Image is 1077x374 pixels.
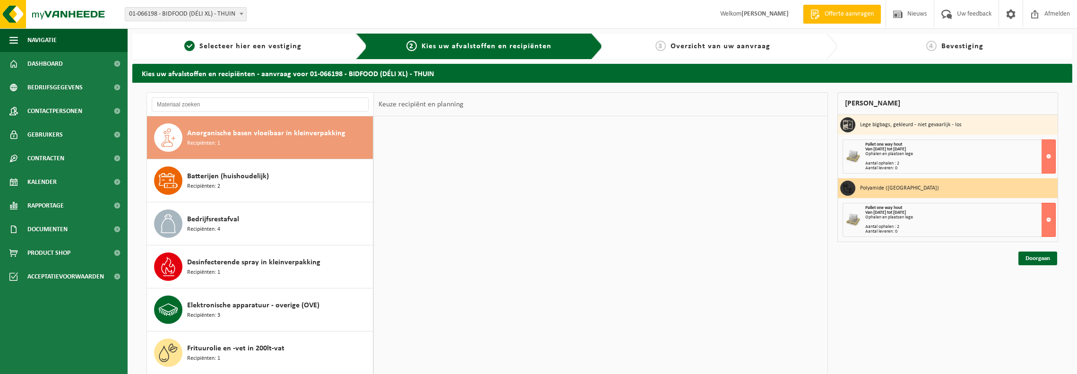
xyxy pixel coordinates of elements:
[125,8,246,21] span: 01-066198 - BIDFOOD (DÉLI XL) - THUIN
[187,182,220,191] span: Recipiënten: 2
[187,171,269,182] span: Batterijen (huishoudelijk)
[187,214,239,225] span: Bedrijfsrestafval
[147,245,373,288] button: Desinfecterende spray in kleinverpakking Recipiënten: 1
[187,257,320,268] span: Desinfecterende spray in kleinverpakking
[187,128,345,139] span: Anorganische basen vloeibaar in kleinverpakking
[865,147,906,152] strong: Van [DATE] tot [DATE]
[374,93,468,116] div: Keuze recipiënt en planning
[865,166,1055,171] div: Aantal leveren: 0
[27,99,82,123] span: Contactpersonen
[941,43,983,50] span: Bevestiging
[27,194,64,217] span: Rapportage
[865,205,902,210] span: Pallet one way hout
[27,170,57,194] span: Kalender
[187,268,220,277] span: Recipiënten: 1
[187,139,220,148] span: Recipiënten: 1
[1018,252,1057,265] a: Doorgaan
[187,354,220,363] span: Recipiënten: 1
[187,311,220,320] span: Recipiënten: 3
[184,41,195,51] span: 1
[27,76,83,99] span: Bedrijfsgegevens
[187,343,284,354] span: Frituurolie en -vet in 200lt-vat
[27,123,63,147] span: Gebruikers
[741,10,789,17] strong: [PERSON_NAME]
[147,288,373,331] button: Elektronische apparatuur - overige (OVE) Recipiënten: 3
[865,225,1055,229] div: Aantal ophalen : 2
[27,217,68,241] span: Documenten
[860,117,962,132] h3: Lege bigbags, gekleurd - niet gevaarlijk - los
[860,181,939,196] h3: Polyamide ([GEOGRAPHIC_DATA])
[27,241,70,265] span: Product Shop
[147,202,373,245] button: Bedrijfsrestafval Recipiënten: 4
[655,41,666,51] span: 3
[865,210,906,215] strong: Van [DATE] tot [DATE]
[187,225,220,234] span: Recipiënten: 4
[152,97,369,112] input: Materiaal zoeken
[187,300,319,311] span: Elektronische apparatuur - overige (OVE)
[865,161,1055,166] div: Aantal ophalen : 2
[27,52,63,76] span: Dashboard
[27,28,57,52] span: Navigatie
[822,9,876,19] span: Offerte aanvragen
[837,92,1058,115] div: [PERSON_NAME]
[865,215,1055,220] div: Ophalen en plaatsen lege
[865,152,1055,157] div: Ophalen en plaatsen lege
[803,5,881,24] a: Offerte aanvragen
[199,43,302,50] span: Selecteer hier een vestiging
[147,159,373,202] button: Batterijen (huishoudelijk) Recipiënten: 2
[147,116,373,159] button: Anorganische basen vloeibaar in kleinverpakking Recipiënten: 1
[27,147,64,170] span: Contracten
[125,7,247,21] span: 01-066198 - BIDFOOD (DÉLI XL) - THUIN
[926,41,937,51] span: 4
[671,43,770,50] span: Overzicht van uw aanvraag
[27,265,104,288] span: Acceptatievoorwaarden
[422,43,551,50] span: Kies uw afvalstoffen en recipiënten
[137,41,348,52] a: 1Selecteer hier een vestiging
[132,64,1072,82] h2: Kies uw afvalstoffen en recipiënten - aanvraag voor 01-066198 - BIDFOOD (DÉLI XL) - THUIN
[865,142,902,147] span: Pallet one way hout
[406,41,417,51] span: 2
[865,229,1055,234] div: Aantal leveren: 0
[5,353,158,374] iframe: chat widget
